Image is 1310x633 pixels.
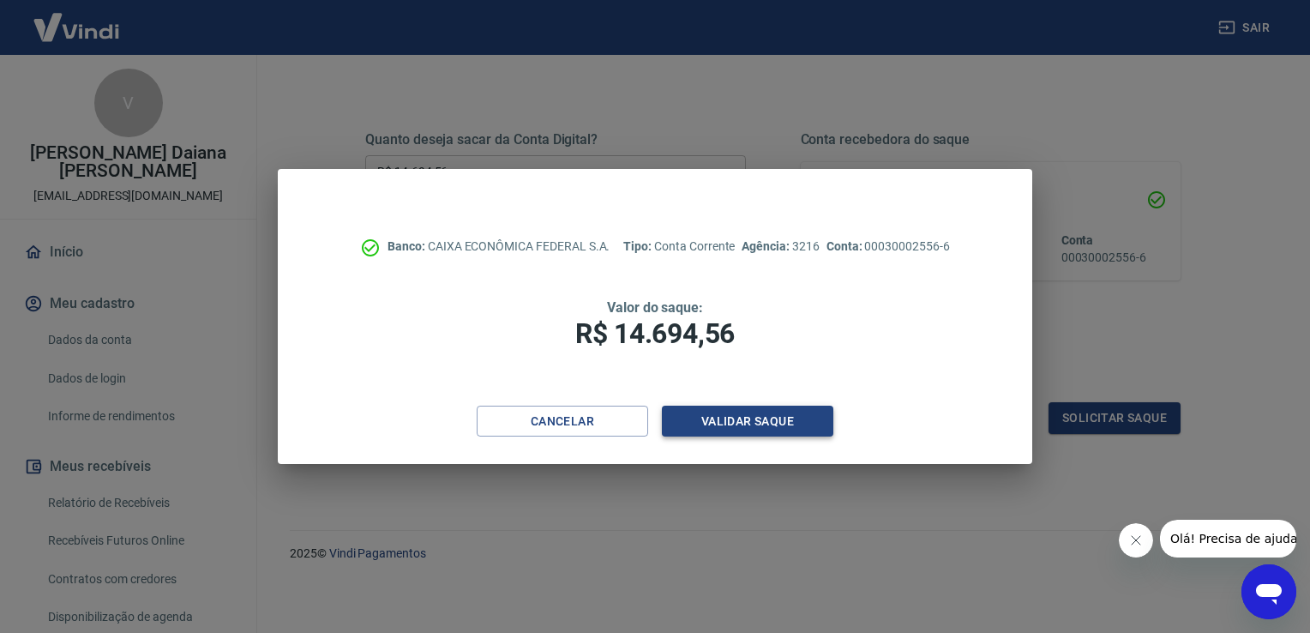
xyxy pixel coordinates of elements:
[826,239,865,253] span: Conta:
[10,12,144,26] span: Olá! Precisa de ajuda?
[826,238,950,256] p: 00030002556-6
[742,238,819,256] p: 3216
[388,239,428,253] span: Banco:
[1119,523,1153,558] iframe: Fechar mensagem
[477,406,648,437] button: Cancelar
[1241,564,1296,619] iframe: Botão para abrir a janela de mensagens
[388,238,610,256] p: CAIXA ECONÔMICA FEDERAL S.A.
[1160,520,1296,558] iframe: Mensagem da empresa
[742,239,792,253] span: Agência:
[607,299,703,316] span: Valor do saque:
[623,239,654,253] span: Tipo:
[623,238,735,256] p: Conta Corrente
[662,406,833,437] button: Validar saque
[575,317,735,350] span: R$ 14.694,56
